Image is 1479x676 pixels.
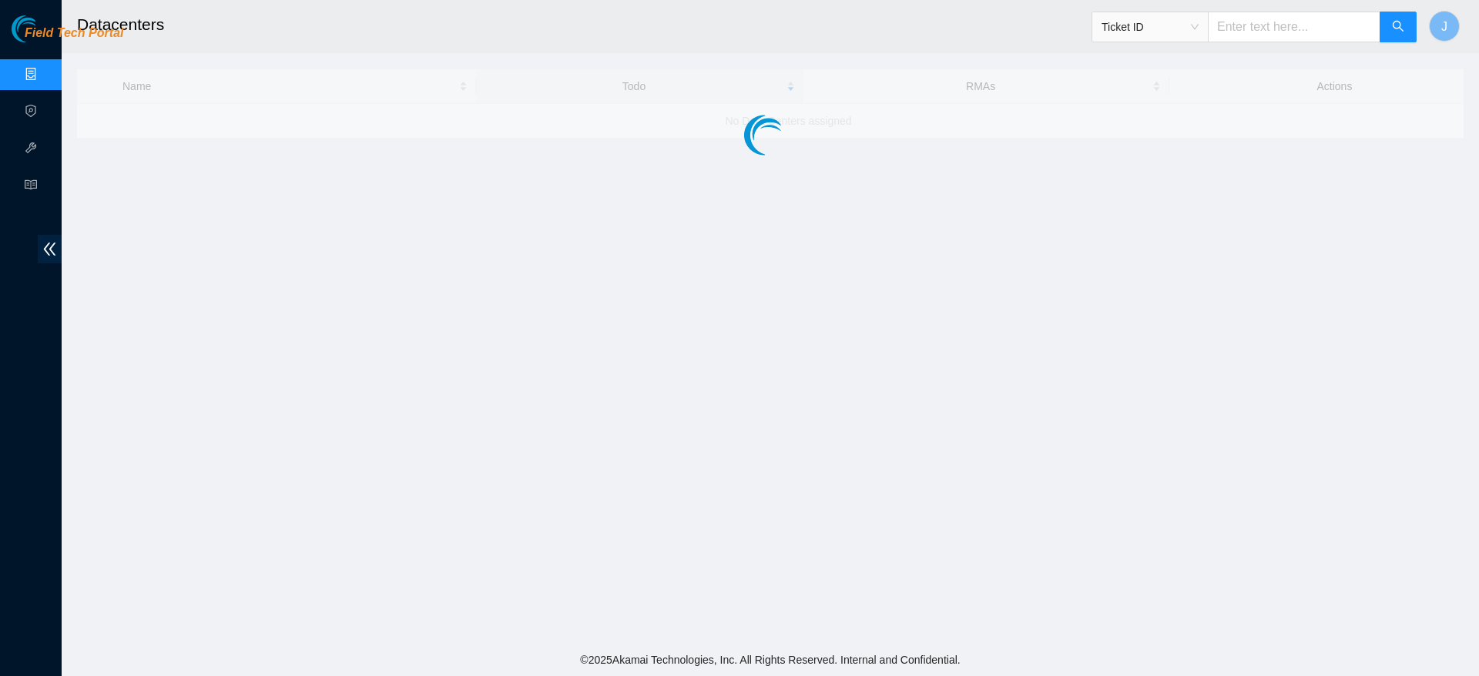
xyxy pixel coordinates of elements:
img: Akamai Technologies [12,15,78,42]
span: Field Tech Portal [25,26,123,41]
span: J [1441,17,1447,36]
footer: © 2025 Akamai Technologies, Inc. All Rights Reserved. Internal and Confidential. [62,644,1479,676]
span: read [25,172,37,202]
span: double-left [38,235,62,263]
a: Akamai TechnologiesField Tech Portal [12,28,123,48]
button: search [1380,12,1417,42]
span: search [1392,20,1404,35]
button: J [1429,11,1460,42]
input: Enter text here... [1208,12,1380,42]
span: Ticket ID [1102,15,1199,38]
